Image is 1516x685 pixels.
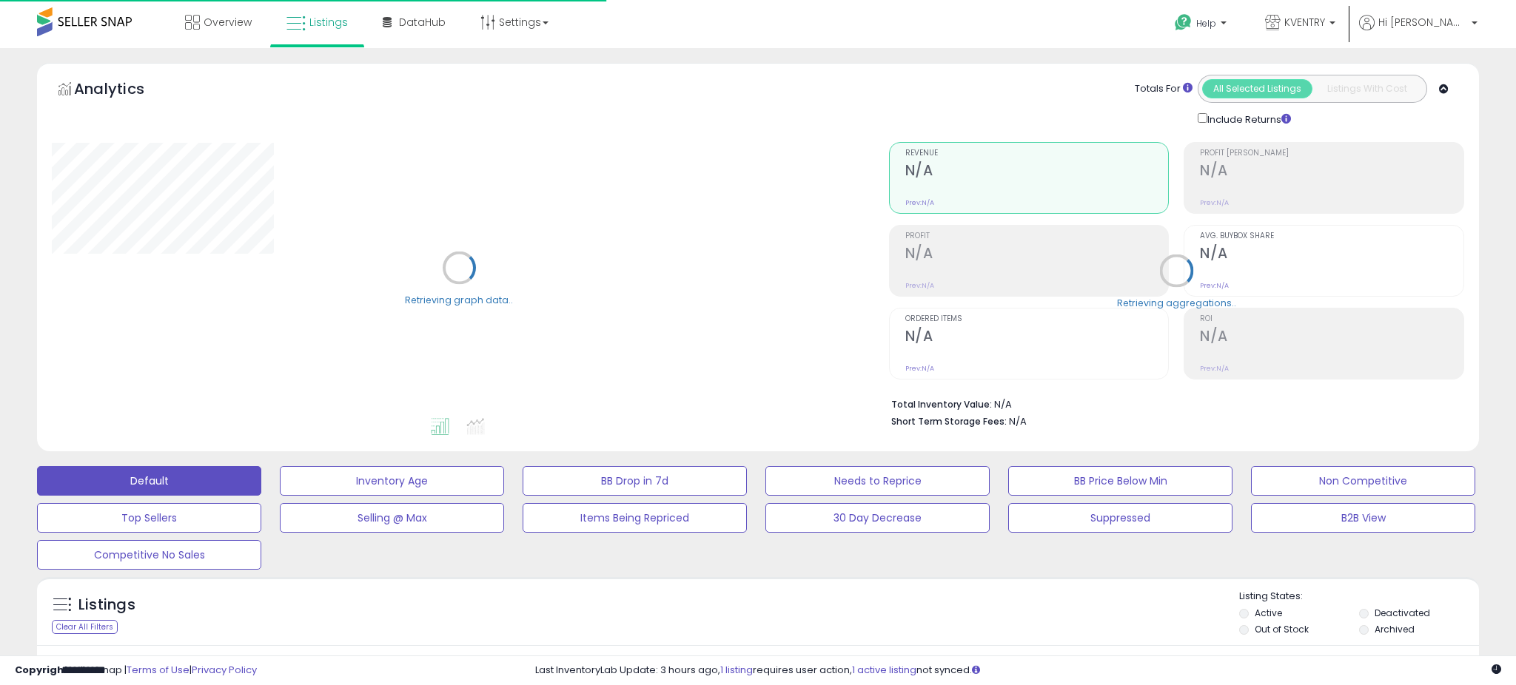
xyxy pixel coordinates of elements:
button: Suppressed [1008,503,1232,533]
div: seller snap | | [15,664,257,678]
button: Top Sellers [37,503,261,533]
button: 30 Day Decrease [765,503,990,533]
a: Hi [PERSON_NAME] [1359,15,1478,48]
button: All Selected Listings [1202,79,1312,98]
label: Deactivated [1375,607,1430,619]
span: Help [1196,17,1216,30]
div: Retrieving aggregations.. [1117,296,1236,309]
a: Help [1163,2,1241,48]
button: Competitive No Sales [37,540,261,570]
button: B2B View [1251,503,1475,533]
div: Clear All Filters [52,620,118,634]
a: 1 listing [720,663,753,677]
span: Overview [204,15,252,30]
button: Inventory Age [280,466,504,496]
label: Archived [1375,623,1415,635]
div: Totals For [1135,82,1193,96]
strong: Copyright [15,663,69,677]
h5: Analytics [74,78,173,103]
h5: Listings [78,595,135,615]
div: Include Returns [1187,110,1309,127]
div: Last InventoryLab Update: 3 hours ago, requires user action, not synced. [535,664,1501,678]
button: Selling @ Max [280,503,504,533]
button: Non Competitive [1251,466,1475,496]
i: Get Help [1174,13,1193,32]
button: BB Price Below Min [1008,466,1232,496]
button: Needs to Reprice [765,466,990,496]
a: 1 active listing [852,663,916,677]
span: Listings [309,15,348,30]
p: Listing States: [1239,590,1479,604]
div: Retrieving graph data.. [405,293,513,306]
button: BB Drop in 7d [523,466,747,496]
button: Items Being Repriced [523,503,747,533]
button: Default [37,466,261,496]
span: Hi [PERSON_NAME] [1378,15,1467,30]
button: Listings With Cost [1312,79,1422,98]
label: Out of Stock [1255,623,1309,635]
label: Active [1255,607,1282,619]
span: KVENTRY [1284,15,1325,30]
span: DataHub [399,15,446,30]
